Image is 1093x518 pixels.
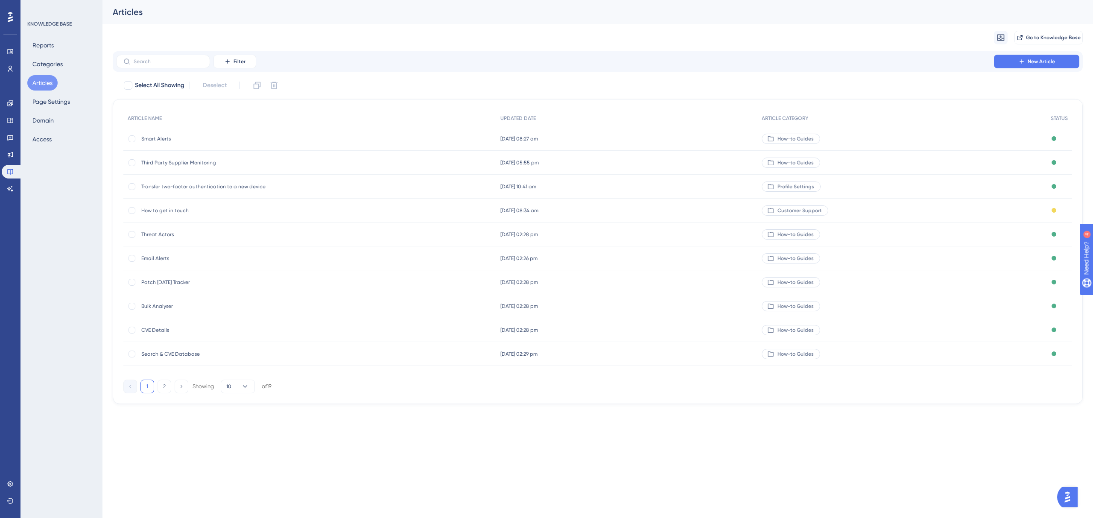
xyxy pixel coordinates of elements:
span: Need Help? [20,2,53,12]
button: Articles [27,75,58,91]
span: 10 [226,383,231,390]
button: Domain [27,113,59,128]
span: Third Party Supplier Monitoring [141,159,278,166]
span: [DATE] 08:27 am [500,135,538,142]
span: Deselect [203,80,227,91]
span: Select All Showing [135,80,184,91]
button: Deselect [195,78,234,93]
span: How-to Guides [777,327,814,334]
span: [DATE] 08:34 am [500,207,538,214]
span: STATUS [1051,115,1068,122]
span: How-to Guides [777,279,814,286]
div: KNOWLEDGE BASE [27,20,72,27]
span: ARTICLE CATEGORY [762,115,808,122]
span: [DATE] 02:26 pm [500,255,538,262]
span: Bulk Analyser [141,303,278,310]
button: Categories [27,56,68,72]
span: Profile Settings [777,183,814,190]
button: Access [27,132,57,147]
span: [DATE] 05:55 pm [500,159,539,166]
span: Smart Alerts [141,135,278,142]
span: [DATE] 02:28 pm [500,279,538,286]
div: Showing [193,383,214,390]
span: [DATE] 02:28 pm [500,231,538,238]
span: How-to Guides [777,351,814,357]
input: Search [134,59,203,64]
span: [DATE] 02:28 pm [500,303,538,310]
button: Reports [27,38,59,53]
iframe: UserGuiding AI Assistant Launcher [1057,484,1083,510]
div: Articles [113,6,1061,18]
span: How to get in touch [141,207,278,214]
span: ARTICLE NAME [128,115,162,122]
div: of 19 [262,383,272,390]
span: Patch [DATE] Tracker [141,279,278,286]
button: 10 [221,380,255,393]
span: [DATE] 02:28 pm [500,327,538,334]
span: How-to Guides [777,159,814,166]
button: Page Settings [27,94,75,109]
span: Customer Support [777,207,822,214]
span: Filter [234,58,245,65]
span: How-to Guides [777,255,814,262]
button: Filter [213,55,256,68]
span: How-to Guides [777,135,814,142]
span: How-to Guides [777,231,814,238]
button: Go to Knowledge Base [1014,31,1083,44]
span: How-to Guides [777,303,814,310]
span: Transfer two-factor authentication to a new device [141,183,278,190]
span: CVE Details [141,327,278,334]
span: UPDATED DATE [500,115,536,122]
button: New Article [994,55,1079,68]
span: Go to Knowledge Base [1026,34,1081,41]
span: New Article [1028,58,1055,65]
button: 1 [140,380,154,393]
button: 2 [158,380,171,393]
span: [DATE] 02:29 pm [500,351,538,357]
span: Search & CVE Database [141,351,278,357]
div: 4 [59,4,62,11]
span: [DATE] 10:41 am [500,183,536,190]
span: Email Alerts [141,255,278,262]
span: Threat Actors [141,231,278,238]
